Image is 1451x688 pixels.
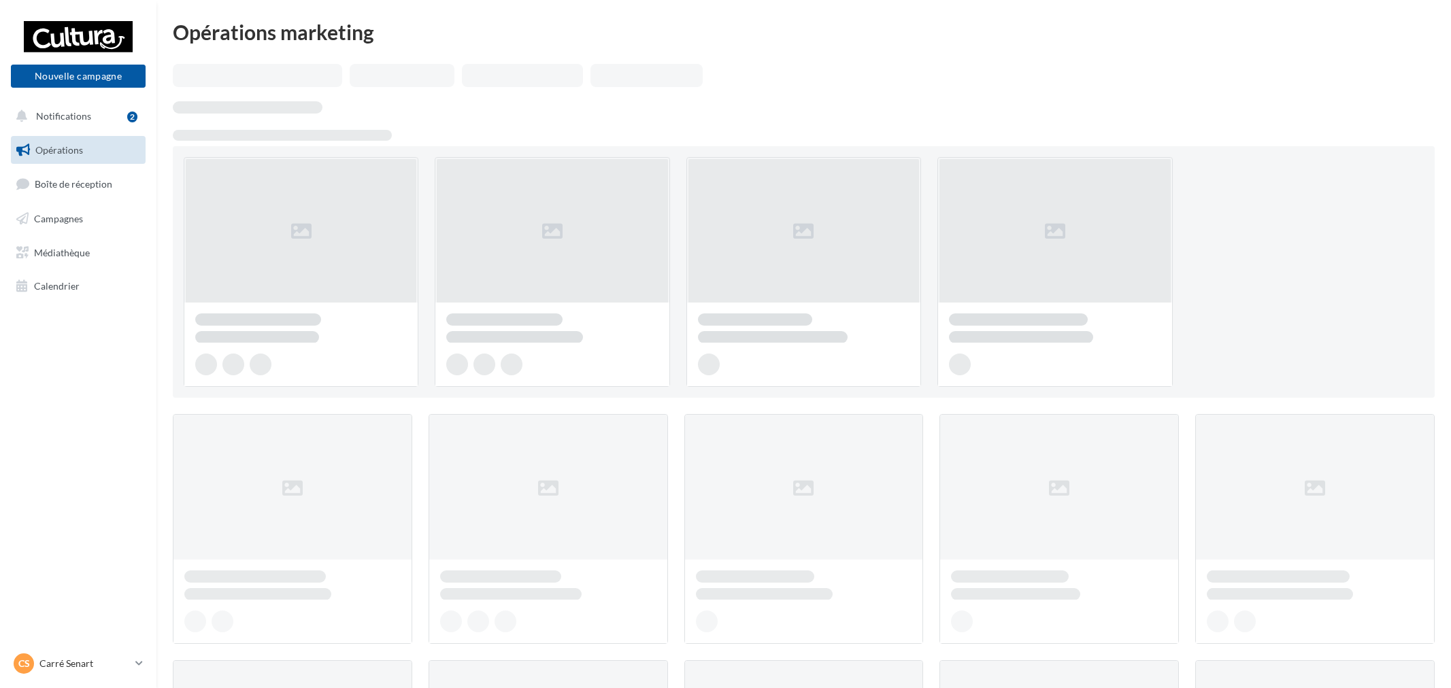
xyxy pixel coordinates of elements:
span: CS [18,657,30,670]
a: Opérations [8,136,148,165]
a: Campagnes [8,205,148,233]
span: Notifications [36,110,91,122]
button: Notifications 2 [8,102,143,131]
span: Médiathèque [34,246,90,258]
span: Campagnes [34,213,83,224]
p: Carré Senart [39,657,130,670]
span: Opérations [35,144,83,156]
a: CS Carré Senart [11,651,146,676]
div: 2 [127,111,137,122]
a: Boîte de réception [8,169,148,199]
span: Calendrier [34,280,80,292]
button: Nouvelle campagne [11,65,146,88]
a: Calendrier [8,272,148,300]
a: Médiathèque [8,239,148,267]
div: Opérations marketing [173,22,1435,42]
span: Boîte de réception [35,178,112,190]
